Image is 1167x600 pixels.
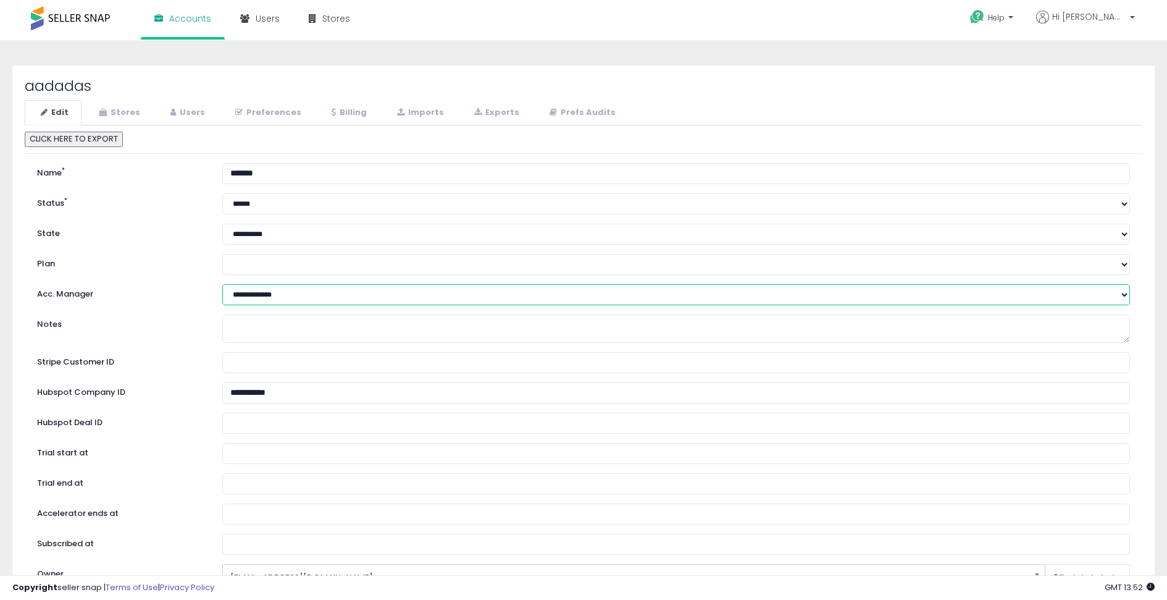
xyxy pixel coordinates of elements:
span: [EMAIL_ADDRESS][DOMAIN_NAME] [230,567,1021,588]
a: Preferences [219,100,314,125]
span: Stores [322,12,350,25]
a: Prefs Audits [533,100,629,125]
span: Users [256,12,280,25]
a: Privacy Policy [160,581,214,593]
label: Notes [28,315,213,331]
label: Accelerator ends at [28,504,213,520]
span: Accounts [169,12,211,25]
a: Imports [381,100,457,125]
div: seller snap | | [12,582,214,594]
label: Status [28,193,213,209]
span: Hi [PERSON_NAME] [1052,11,1126,23]
h2: aadadas [25,78,1142,94]
a: Exports [458,100,532,125]
a: Edit [25,100,82,125]
i: Get Help [969,9,985,25]
span: 2025-09-16 13:52 GMT [1105,581,1155,593]
a: Users [154,100,218,125]
span: Help [988,12,1005,23]
label: Hubspot Deal ID [28,413,213,429]
label: Subscribed at [28,534,213,550]
label: Owner [37,568,64,580]
label: Name [28,163,213,179]
label: State [28,224,213,240]
label: Trial end at [28,473,213,489]
label: Hubspot Company ID [28,382,213,399]
a: Billing [316,100,380,125]
label: Acc. Manager [28,284,213,300]
a: Fasdads Asdasdsa [1053,573,1122,582]
label: Trial start at [28,443,213,459]
label: Stripe Customer ID [28,352,213,368]
a: Stores [83,100,153,125]
label: Plan [28,254,213,270]
strong: Copyright [12,581,57,593]
a: Hi [PERSON_NAME] [1036,11,1135,38]
button: CLICK HERE TO EXPORT [25,132,123,147]
a: Terms of Use [106,581,158,593]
